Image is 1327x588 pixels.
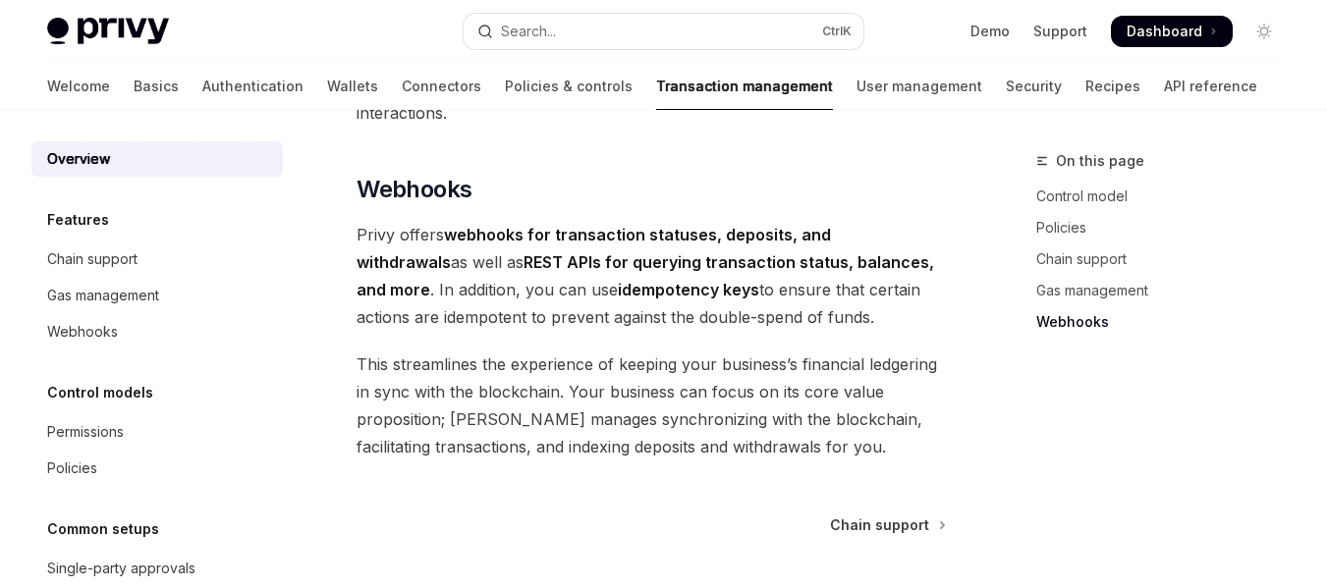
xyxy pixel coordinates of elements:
[47,557,195,580] div: Single-party approvals
[31,241,283,277] a: Chain support
[31,278,283,313] a: Gas management
[47,456,97,480] div: Policies
[47,420,124,444] div: Permissions
[857,63,982,110] a: User management
[31,414,283,450] a: Permissions
[47,247,138,271] div: Chain support
[31,551,283,586] a: Single-party approvals
[618,280,759,299] strong: idempotency keys
[31,314,283,349] a: Webhooks
[464,14,864,49] button: Open search
[47,284,159,307] div: Gas management
[31,451,283,486] a: Policies
[656,63,833,110] a: Transaction management
[505,63,633,110] a: Policies & controls
[47,208,109,232] h5: Features
[357,174,471,205] span: Webhooks
[31,141,283,177] a: Overview
[357,221,946,331] span: Privy offers as well as . In addition, you can use to ensure that certain actions are idempotent ...
[1036,212,1296,243] a: Policies
[47,517,159,541] h5: Common setups
[1248,16,1280,47] button: Toggle dark mode
[1127,22,1202,41] span: Dashboard
[1036,275,1296,306] a: Gas management
[202,63,304,110] a: Authentication
[1056,149,1144,173] span: On this page
[402,63,481,110] a: Connectors
[357,252,934,299] strong: REST APIs for querying transaction status, balances, and more
[327,63,378,110] a: Wallets
[357,350,946,460] span: This streamlines the experience of keeping your business’s financial ledgering in sync with the b...
[47,320,118,344] div: Webhooks
[1006,63,1062,110] a: Security
[1036,243,1296,275] a: Chain support
[1164,63,1257,110] a: API reference
[47,18,169,45] img: light logo
[47,147,110,171] div: Overview
[501,20,556,43] div: Search...
[822,24,852,39] span: Ctrl K
[1036,306,1296,338] a: Webhooks
[970,22,1010,41] a: Demo
[1111,16,1233,47] a: Dashboard
[1085,63,1140,110] a: Recipes
[47,63,110,110] a: Welcome
[47,381,153,404] h5: Control models
[1036,181,1296,212] a: Control model
[1033,22,1087,41] a: Support
[357,225,831,272] strong: webhooks for transaction statuses, deposits, and withdrawals
[134,63,179,110] a: Basics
